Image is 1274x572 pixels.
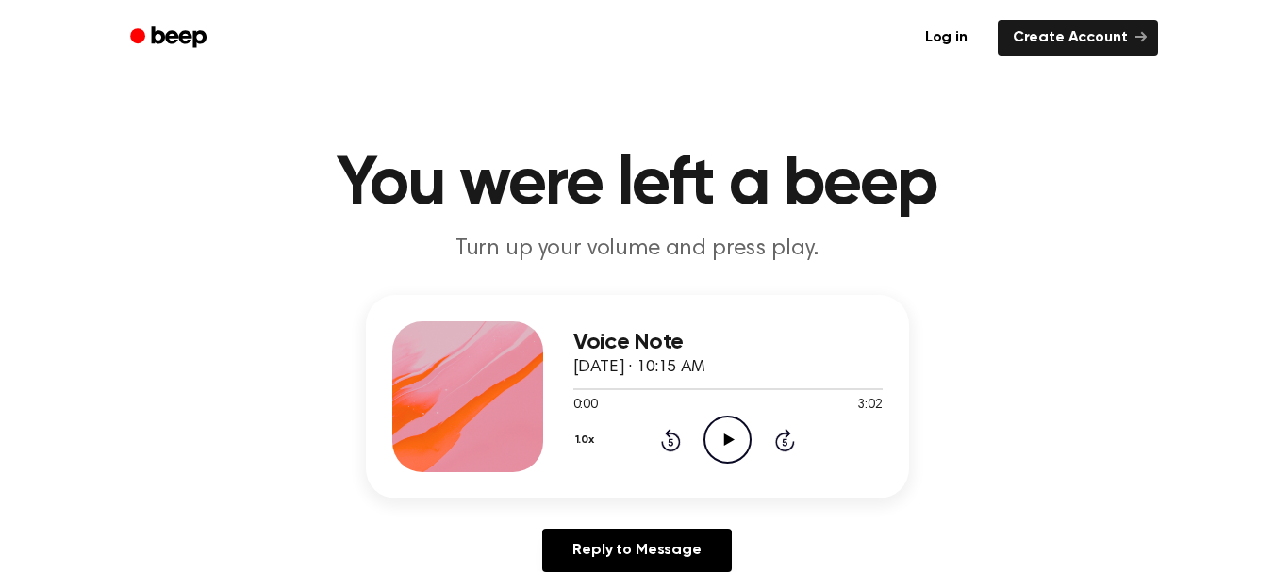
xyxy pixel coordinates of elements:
a: Reply to Message [542,529,731,572]
button: 1.0x [573,424,602,456]
span: 3:02 [857,396,882,416]
a: Beep [117,20,223,57]
h1: You were left a beep [155,151,1120,219]
h3: Voice Note [573,330,883,355]
a: Log in [906,16,986,59]
span: 0:00 [573,396,598,416]
a: Create Account [998,20,1158,56]
p: Turn up your volume and press play. [275,234,1000,265]
span: [DATE] · 10:15 AM [573,359,705,376]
